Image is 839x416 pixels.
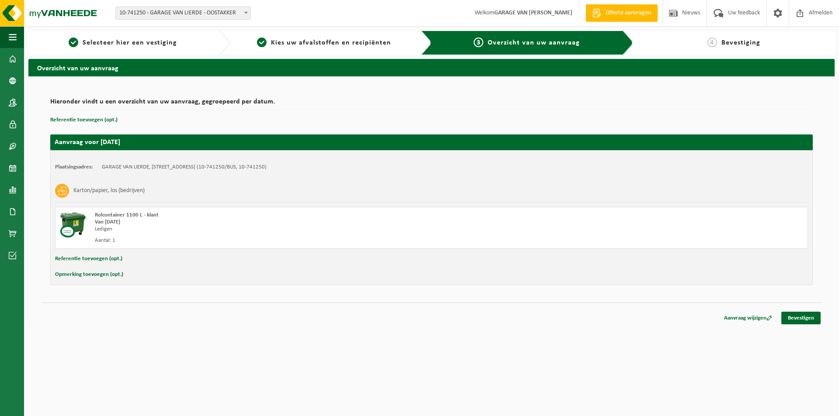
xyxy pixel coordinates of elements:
strong: Aanvraag voor [DATE] [55,139,120,146]
a: Offerte aanvragen [586,4,658,22]
span: 2 [257,38,267,47]
div: Aantal: 1 [95,237,467,244]
a: Bevestigen [781,312,821,324]
span: 3 [474,38,483,47]
button: Referentie toevoegen (opt.) [50,114,118,126]
a: 1Selecteer hier een vestiging [33,38,212,48]
strong: GARAGE VAN [PERSON_NAME] [494,10,572,16]
a: 2Kies uw afvalstoffen en recipiënten [234,38,414,48]
span: Selecteer hier een vestiging [83,39,177,46]
img: WB-1100-CU.png [60,212,86,238]
h3: Karton/papier, los (bedrijven) [73,184,145,198]
span: Overzicht van uw aanvraag [488,39,580,46]
td: GARAGE VAN LIERDE, [STREET_ADDRESS] (10-741250/BUS, 10-741250) [102,164,267,171]
h2: Hieronder vindt u een overzicht van uw aanvraag, gegroepeerd per datum. [50,98,813,110]
button: Referentie toevoegen (opt.) [55,253,122,265]
strong: Plaatsingsadres: [55,164,93,170]
span: 1 [69,38,78,47]
span: 4 [707,38,717,47]
h2: Overzicht van uw aanvraag [28,59,835,76]
span: Kies uw afvalstoffen en recipiënten [271,39,391,46]
span: 10-741250 - GARAGE VAN LIERDE - OOSTAKKER [116,7,250,19]
span: 10-741250 - GARAGE VAN LIERDE - OOSTAKKER [115,7,251,20]
strong: Van [DATE] [95,219,120,225]
div: Ledigen [95,226,467,233]
span: Rolcontainer 1100 L - klant [95,212,159,218]
button: Opmerking toevoegen (opt.) [55,269,123,280]
span: Bevestiging [721,39,760,46]
a: Aanvraag wijzigen [718,312,779,324]
span: Offerte aanvragen [603,9,653,17]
